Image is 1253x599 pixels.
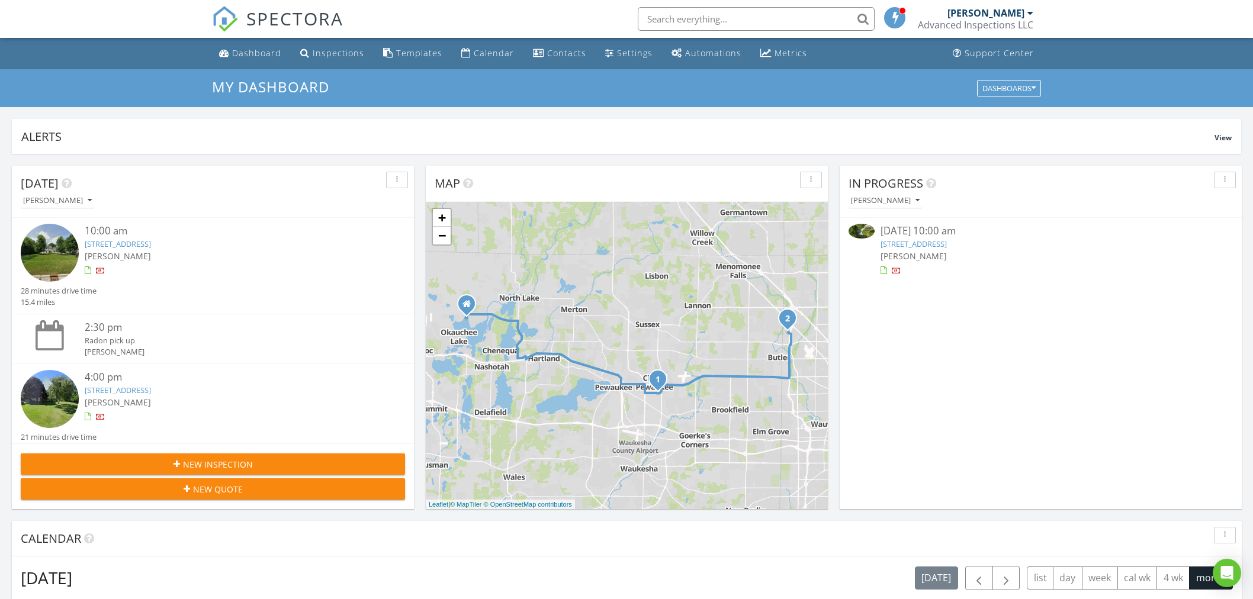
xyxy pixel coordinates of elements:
[849,175,923,191] span: In Progress
[547,47,586,59] div: Contacts
[23,197,92,205] div: [PERSON_NAME]
[947,7,1024,19] div: [PERSON_NAME]
[617,47,653,59] div: Settings
[21,224,405,308] a: 10:00 am [STREET_ADDRESS] [PERSON_NAME] 28 minutes drive time 15.4 miles
[474,47,514,59] div: Calendar
[1156,566,1190,590] button: 4 wk
[21,285,97,297] div: 28 minutes drive time
[21,175,59,191] span: [DATE]
[484,501,572,508] a: © OpenStreetMap contributors
[992,566,1020,590] button: Next month
[212,77,329,96] span: My Dashboard
[658,379,665,386] div: N31W23244 Green Rd, Pewaukee, WI 53072
[965,47,1034,59] div: Support Center
[21,224,79,282] img: streetview
[849,224,1233,276] a: [DATE] 10:00 am [STREET_ADDRESS] [PERSON_NAME]
[450,501,482,508] a: © MapTiler
[638,7,875,31] input: Search everything...
[378,43,447,65] a: Templates
[977,80,1041,96] button: Dashboards
[788,318,795,325] div: 6043 N 118th St, Milwaukee, WI 53225
[851,197,920,205] div: [PERSON_NAME]
[21,530,81,546] span: Calendar
[21,478,405,500] button: New Quote
[1215,133,1232,143] span: View
[1082,566,1118,590] button: week
[881,239,947,249] a: [STREET_ADDRESS]
[21,128,1215,144] div: Alerts
[433,227,451,244] a: Zoom out
[313,47,364,59] div: Inspections
[232,47,281,59] div: Dashboard
[85,346,373,358] div: [PERSON_NAME]
[183,458,253,471] span: New Inspection
[85,224,373,239] div: 10:00 am
[915,566,958,590] button: [DATE]
[756,43,812,65] a: Metrics
[685,47,741,59] div: Automations
[785,315,790,323] i: 2
[21,370,405,454] a: 4:00 pm [STREET_ADDRESS] [PERSON_NAME] 21 minutes drive time 11.1 miles
[426,500,575,510] div: |
[212,16,343,41] a: SPECTORA
[528,43,591,65] a: Contacts
[1189,566,1233,590] button: month
[85,320,373,335] div: 2:30 pm
[849,224,875,239] img: 9328015%2Fcover_photos%2FP2PhBr3qR9kNbW3NLOTj%2Fsmall.jpeg
[396,47,442,59] div: Templates
[214,43,286,65] a: Dashboard
[295,43,369,65] a: Inspections
[21,431,97,443] div: 21 minutes drive time
[667,43,746,65] a: Automations (Basic)
[849,193,922,209] button: [PERSON_NAME]
[429,501,448,508] a: Leaflet
[85,385,151,395] a: [STREET_ADDRESS]
[85,239,151,249] a: [STREET_ADDRESS]
[600,43,657,65] a: Settings
[1053,566,1082,590] button: day
[435,175,460,191] span: Map
[1027,566,1053,590] button: list
[965,566,993,590] button: Previous month
[1213,559,1241,587] div: Open Intercom Messenger
[21,193,94,209] button: [PERSON_NAME]
[193,483,243,495] span: New Quote
[85,250,151,262] span: [PERSON_NAME]
[656,376,660,384] i: 1
[21,297,97,308] div: 15.4 miles
[21,453,405,475] button: New Inspection
[21,566,72,590] h2: [DATE]
[212,6,238,32] img: The Best Home Inspection Software - Spectora
[467,304,474,311] div: W345N6632 Whittaker Rd, Oconomowoc WI 53066
[775,47,807,59] div: Metrics
[982,84,1036,92] div: Dashboards
[246,6,343,31] span: SPECTORA
[881,250,947,262] span: [PERSON_NAME]
[918,19,1033,31] div: Advanced Inspections LLC
[433,209,451,227] a: Zoom in
[21,370,79,428] img: streetview
[21,443,97,454] div: 11.1 miles
[1117,566,1158,590] button: cal wk
[948,43,1039,65] a: Support Center
[85,335,373,346] div: Radon pick up
[457,43,519,65] a: Calendar
[85,370,373,385] div: 4:00 pm
[85,397,151,408] span: [PERSON_NAME]
[881,224,1201,239] div: [DATE] 10:00 am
